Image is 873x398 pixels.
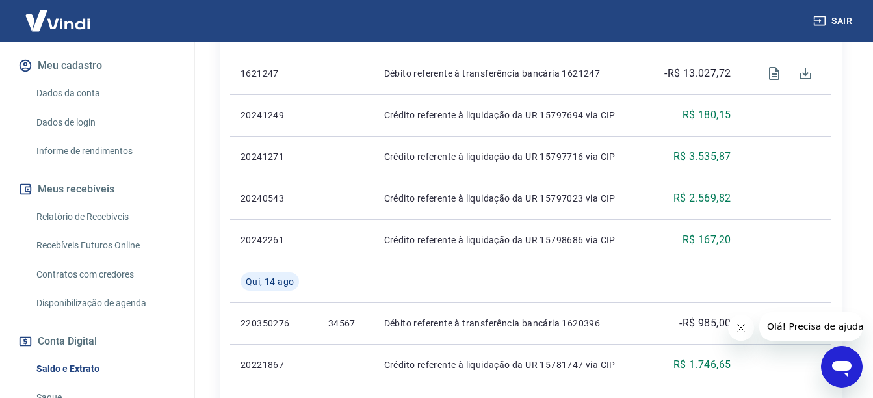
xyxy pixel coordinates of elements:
[759,312,863,341] iframe: Mensagem da empresa
[241,67,307,80] p: 1621247
[384,67,636,80] p: Débito referente à transferência bancária 1621247
[328,317,363,330] p: 34567
[759,58,790,89] span: Visualizar
[384,317,636,330] p: Débito referente à transferência bancária 1620396
[384,233,636,246] p: Crédito referente à liquidação da UR 15798686 via CIP
[811,9,857,33] button: Sair
[16,327,179,356] button: Conta Digital
[728,315,754,341] iframe: Fechar mensagem
[790,58,821,89] span: Download
[664,66,731,81] p: -R$ 13.027,72
[16,1,100,40] img: Vindi
[31,261,179,288] a: Contratos com credores
[16,175,179,204] button: Meus recebíveis
[821,346,863,388] iframe: Botão para abrir a janela de mensagens
[241,192,307,205] p: 20240543
[31,232,179,259] a: Recebíveis Futuros Online
[31,138,179,165] a: Informe de rendimentos
[241,109,307,122] p: 20241249
[673,357,731,373] p: R$ 1.746,65
[384,150,636,163] p: Crédito referente à liquidação da UR 15797716 via CIP
[384,358,636,371] p: Crédito referente à liquidação da UR 15781747 via CIP
[241,317,307,330] p: 220350276
[31,80,179,107] a: Dados da conta
[673,191,731,206] p: R$ 2.569,82
[679,315,731,331] p: -R$ 985,00
[31,356,179,382] a: Saldo e Extrato
[759,308,790,339] span: Visualizar
[683,107,731,123] p: R$ 180,15
[790,308,821,339] span: Download
[384,192,636,205] p: Crédito referente à liquidação da UR 15797023 via CIP
[683,232,731,248] p: R$ 167,20
[246,275,294,288] span: Qui, 14 ago
[241,358,307,371] p: 20221867
[241,233,307,246] p: 20242261
[673,149,731,165] p: R$ 3.535,87
[31,109,179,136] a: Dados de login
[8,9,109,20] span: Olá! Precisa de ajuda?
[16,51,179,80] button: Meu cadastro
[31,290,179,317] a: Disponibilização de agenda
[241,150,307,163] p: 20241271
[384,109,636,122] p: Crédito referente à liquidação da UR 15797694 via CIP
[31,204,179,230] a: Relatório de Recebíveis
